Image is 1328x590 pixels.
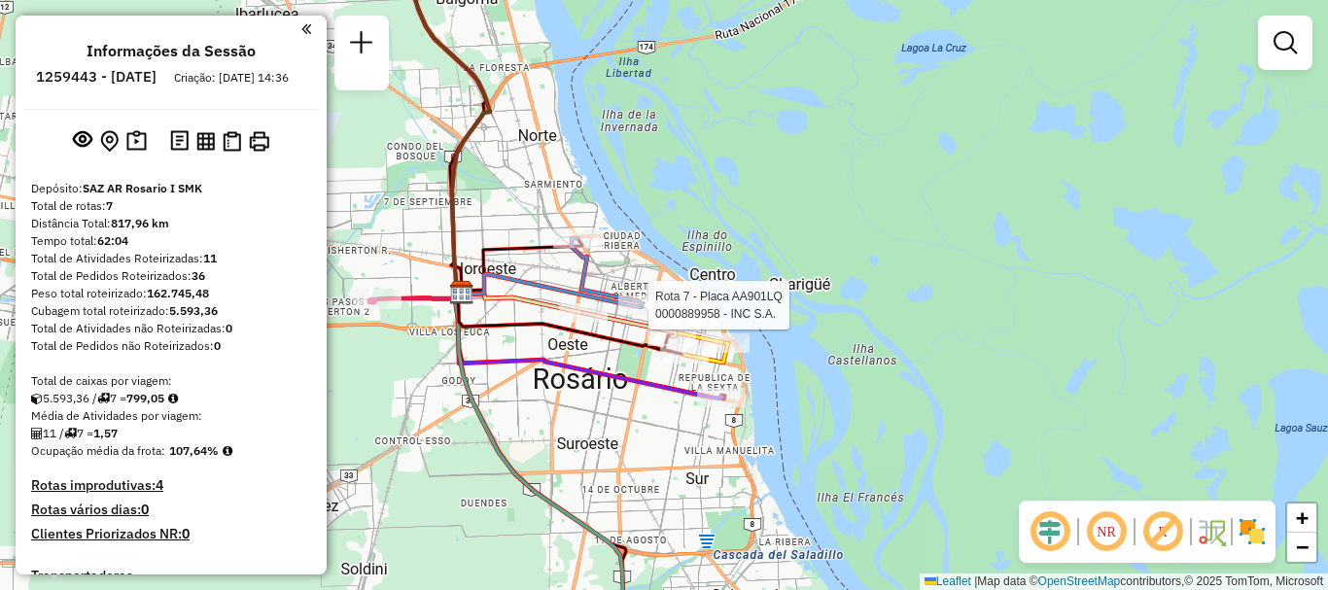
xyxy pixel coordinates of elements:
span: Ocultar deslocamento [1027,508,1073,555]
img: Exibir/Ocultar setores [1237,516,1268,547]
div: Total de Atividades não Roteirizadas: [31,320,311,337]
img: SAZ AR Rosario I SMK [449,280,474,305]
em: Média calculada utilizando a maior ocupação (%Peso ou %Cubagem) de cada rota da sessão. Rotas cro... [223,445,232,457]
i: Cubagem total roteirizado [31,393,43,404]
i: Meta Caixas/viagem: 652,00 Diferença: 147,05 [168,393,178,404]
strong: 817,96 km [111,216,169,230]
div: Distância Total: [31,215,311,232]
span: Exibir rótulo [1139,508,1186,555]
strong: 0 [214,338,221,353]
div: 5.593,36 / 7 = [31,390,311,407]
button: Visualizar relatório de Roteirização [192,127,219,154]
strong: 62:04 [97,233,128,248]
i: Total de rotas [97,393,110,404]
a: Zoom out [1287,533,1316,562]
span: Ocupação média da frota: [31,443,165,458]
a: Exibir filtros [1266,23,1305,62]
strong: 107,64% [169,443,219,458]
div: Cubagem total roteirizado: [31,302,311,320]
strong: 162.745,48 [147,286,209,300]
span: Ocultar NR [1083,508,1130,555]
strong: 0 [141,501,149,518]
div: Tempo total: [31,232,311,250]
a: Zoom in [1287,503,1316,533]
strong: 0 [182,525,190,542]
div: Depósito: [31,180,311,197]
i: Total de rotas [64,428,77,439]
h4: Transportadoras [31,568,311,584]
div: Total de caixas por viagem: [31,372,311,390]
div: Peso total roteirizado: [31,285,311,302]
strong: 5.593,36 [169,303,218,318]
div: 11 / 7 = [31,425,311,442]
img: Fluxo de ruas [1196,516,1227,547]
span: | [974,574,977,588]
a: Nova sessão e pesquisa [342,23,381,67]
div: Média de Atividades por viagem: [31,407,311,425]
strong: 0 [226,321,232,335]
h4: Informações da Sessão [87,42,256,60]
div: Total de Atividades Roteirizadas: [31,250,311,267]
strong: 7 [106,198,113,213]
button: Painel de Sugestão [122,126,151,156]
h6: 1259443 - [DATE] [36,68,157,86]
strong: 799,05 [126,391,164,405]
strong: SAZ AR Rosario I SMK [83,181,202,195]
button: Imprimir Rotas [245,127,273,156]
a: Leaflet [925,574,971,588]
h4: Clientes Priorizados NR: [31,526,311,542]
div: Total de Pedidos não Roteirizados: [31,337,311,355]
div: Map data © contributors,© 2025 TomTom, Microsoft [920,573,1328,590]
strong: 11 [203,251,217,265]
h4: Rotas improdutivas: [31,477,311,494]
div: Total de Pedidos Roteirizados: [31,267,311,285]
button: Exibir sessão original [69,125,96,156]
a: Clique aqui para minimizar o painel [301,17,311,40]
div: Criação: [DATE] 14:36 [166,69,297,87]
i: Total de Atividades [31,428,43,439]
strong: 4 [156,476,163,494]
button: Logs desbloquear sessão [166,126,192,156]
button: Centralizar mapa no depósito ou ponto de apoio [96,126,122,156]
strong: 1,57 [93,426,118,440]
strong: 36 [192,268,205,283]
span: + [1296,505,1309,530]
button: Visualizar Romaneio [219,127,245,156]
div: Total de rotas: [31,197,311,215]
h4: Rotas vários dias: [31,502,311,518]
span: − [1296,535,1309,559]
a: OpenStreetMap [1038,574,1121,588]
